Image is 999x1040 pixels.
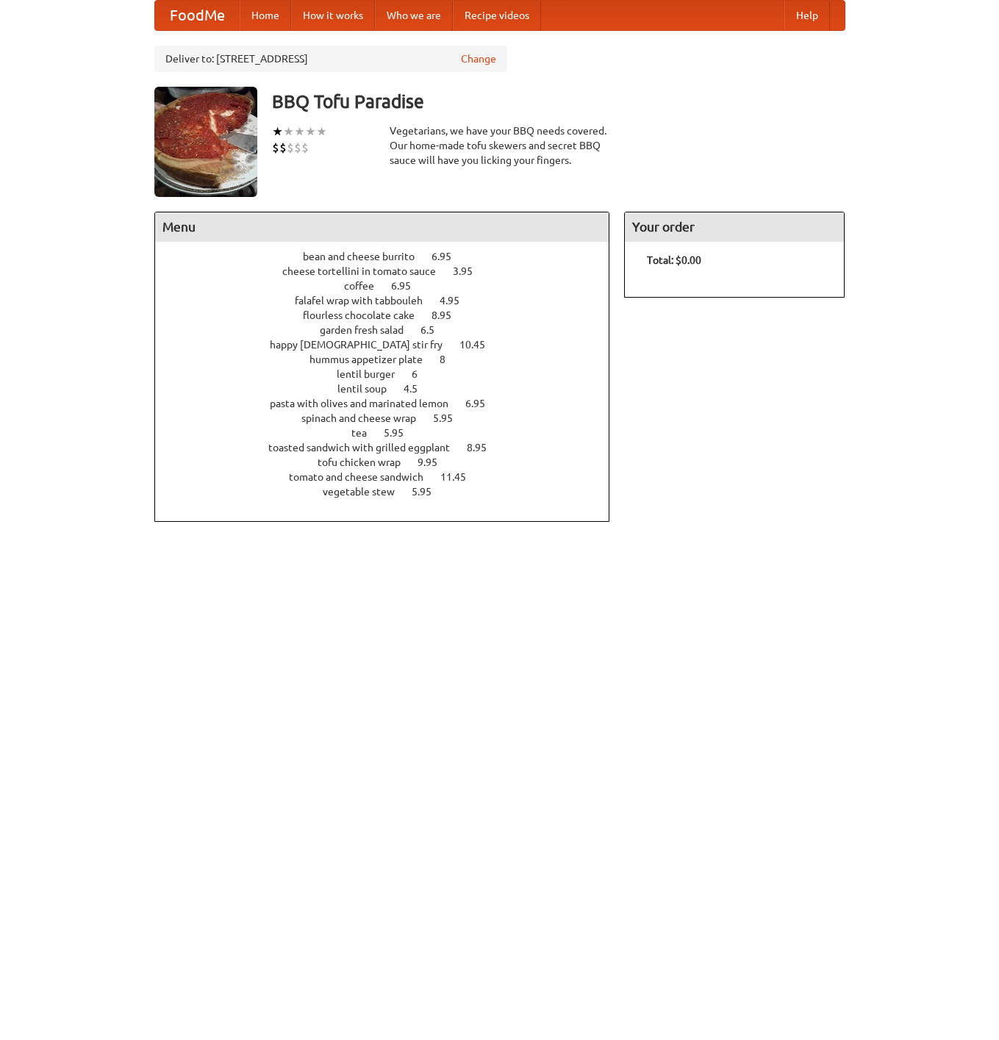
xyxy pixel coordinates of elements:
[323,486,409,498] span: vegetable stew
[337,368,445,380] a: lentil burger 6
[272,87,845,116] h3: BBQ Tofu Paradise
[318,456,415,468] span: tofu chicken wrap
[301,412,480,424] a: spinach and cheese wrap 5.95
[418,456,452,468] span: 9.95
[289,471,438,483] span: tomato and cheese sandwich
[337,383,445,395] a: lentil soup 4.5
[291,1,375,30] a: How it works
[154,87,257,197] img: angular.jpg
[784,1,830,30] a: Help
[287,140,294,156] li: $
[295,295,437,306] span: falafel wrap with tabbouleh
[344,280,438,292] a: coffee 6.95
[272,140,279,156] li: $
[303,251,479,262] a: bean and cheese burrito 6.95
[303,309,429,321] span: flourless chocolate cake
[461,51,496,66] a: Change
[433,412,468,424] span: 5.95
[155,1,240,30] a: FoodMe
[270,339,457,351] span: happy [DEMOGRAPHIC_DATA] stir fry
[283,123,294,140] li: ★
[282,265,451,277] span: cheese tortellini in tomato sauce
[337,383,401,395] span: lentil soup
[453,1,541,30] a: Recipe videos
[303,309,479,321] a: flourless chocolate cake 8.95
[647,254,701,266] b: Total: $0.00
[270,398,512,409] a: pasta with olives and marinated lemon 6.95
[323,486,459,498] a: vegetable stew 5.95
[320,324,418,336] span: garden fresh salad
[459,339,500,351] span: 10.45
[270,339,512,351] a: happy [DEMOGRAPHIC_DATA] stir fry 10.45
[337,368,409,380] span: lentil burger
[294,123,305,140] li: ★
[279,140,287,156] li: $
[625,212,844,242] h4: Your order
[391,280,426,292] span: 6.95
[390,123,610,168] div: Vegetarians, we have your BBQ needs covered. Our home-made tofu skewers and secret BBQ sauce will...
[375,1,453,30] a: Who we are
[294,140,301,156] li: $
[351,427,431,439] a: tea 5.95
[412,486,446,498] span: 5.95
[404,383,432,395] span: 4.5
[268,442,465,453] span: toasted sandwich with grilled eggplant
[412,368,432,380] span: 6
[432,251,466,262] span: 6.95
[453,265,487,277] span: 3.95
[240,1,291,30] a: Home
[440,295,474,306] span: 4.95
[295,295,487,306] a: falafel wrap with tabbouleh 4.95
[301,412,431,424] span: spinach and cheese wrap
[320,324,462,336] a: garden fresh salad 6.5
[272,123,283,140] li: ★
[440,471,481,483] span: 11.45
[318,456,465,468] a: tofu chicken wrap 9.95
[289,471,493,483] a: tomato and cheese sandwich 11.45
[465,398,500,409] span: 6.95
[432,309,466,321] span: 8.95
[301,140,309,156] li: $
[303,251,429,262] span: bean and cheese burrito
[467,442,501,453] span: 8.95
[384,427,418,439] span: 5.95
[305,123,316,140] li: ★
[351,427,382,439] span: tea
[155,212,609,242] h4: Menu
[316,123,327,140] li: ★
[420,324,449,336] span: 6.5
[309,354,473,365] a: hummus appetizer plate 8
[344,280,389,292] span: coffee
[154,46,507,72] div: Deliver to: [STREET_ADDRESS]
[282,265,500,277] a: cheese tortellini in tomato sauce 3.95
[270,398,463,409] span: pasta with olives and marinated lemon
[440,354,460,365] span: 8
[268,442,514,453] a: toasted sandwich with grilled eggplant 8.95
[309,354,437,365] span: hummus appetizer plate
